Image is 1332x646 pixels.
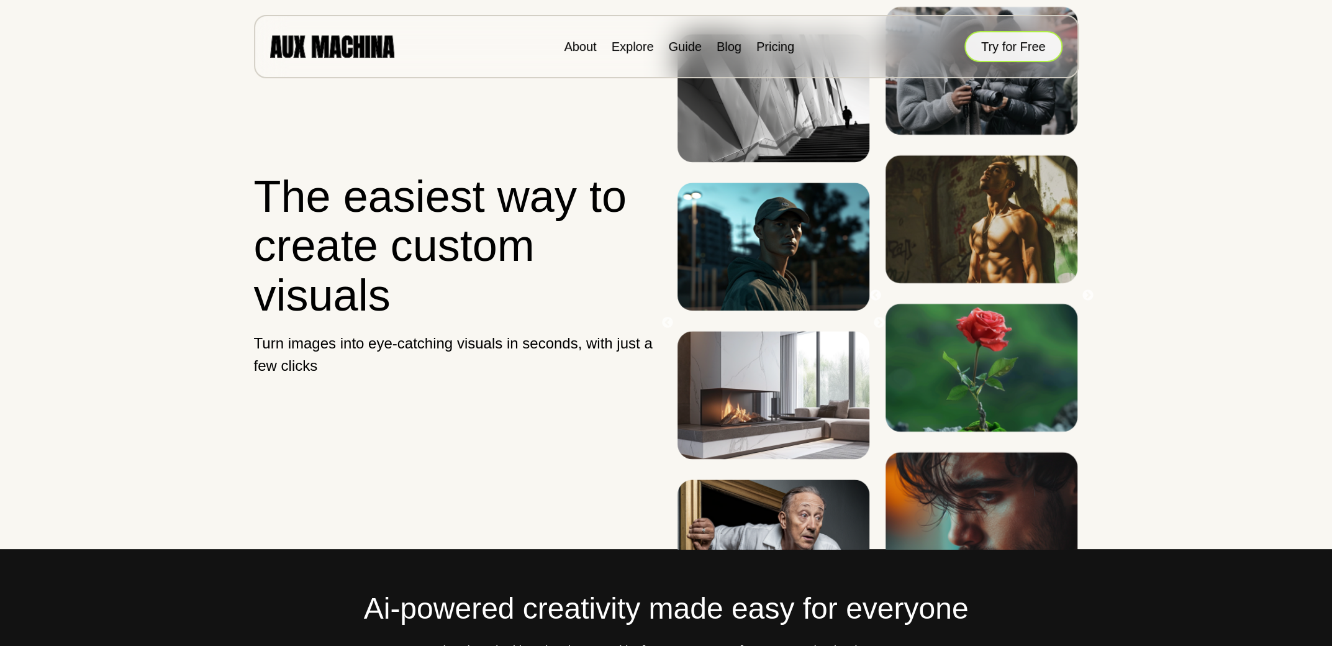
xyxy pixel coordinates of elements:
a: Guide [668,40,701,53]
img: Image [677,34,869,162]
img: Image [886,155,1077,283]
button: Previous [661,317,674,329]
h1: The easiest way to create custom visuals [254,172,656,320]
a: Blog [717,40,741,53]
img: Image [677,331,869,459]
img: Image [677,183,869,311]
button: Next [1082,289,1094,302]
p: Turn images into eye-catching visuals in seconds, with just a few clicks [254,332,656,377]
img: Image [677,480,869,607]
a: About [564,40,596,53]
button: Try for Free [964,31,1062,62]
img: Image [886,452,1077,580]
img: AUX MACHINA [270,35,394,57]
button: Next [873,317,886,329]
a: Explore [612,40,654,53]
h2: Ai-powered creativity made easy for everyone [254,586,1079,631]
button: Previous [869,289,882,302]
a: Pricing [756,40,794,53]
img: Image [886,304,1077,432]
